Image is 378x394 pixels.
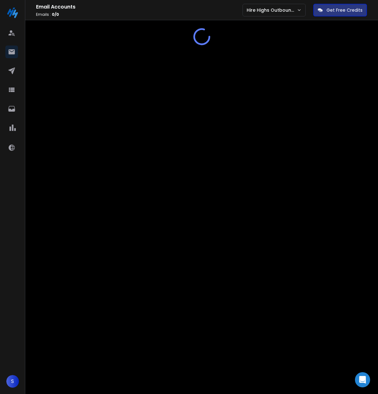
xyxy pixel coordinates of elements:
[6,375,19,388] button: S
[247,7,297,13] p: Hire Highs Outbound Engine
[36,12,243,17] p: Emails :
[6,6,19,19] img: logo
[327,7,363,13] p: Get Free Credits
[355,372,370,387] div: Open Intercom Messenger
[36,3,243,11] h1: Email Accounts
[313,4,367,16] button: Get Free Credits
[52,12,59,17] span: 0 / 0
